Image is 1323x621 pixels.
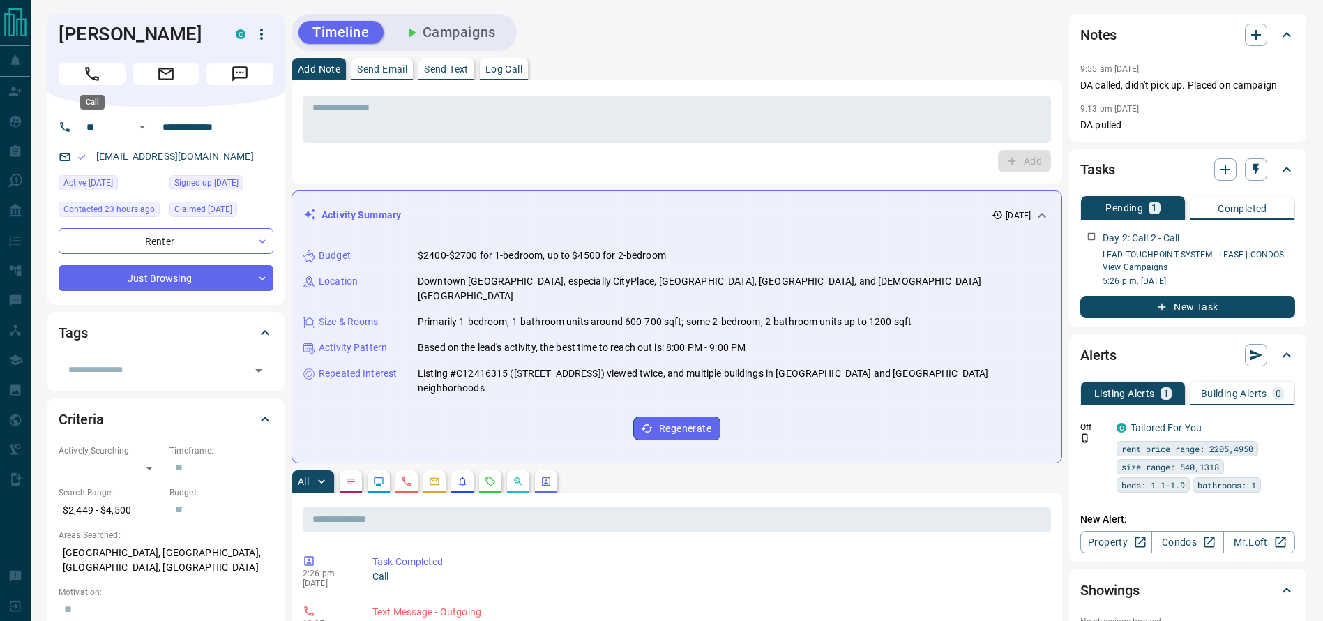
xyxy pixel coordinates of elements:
svg: Listing Alerts [457,476,468,487]
button: Regenerate [633,417,720,440]
button: Open [134,119,151,135]
p: Log Call [485,64,522,74]
button: New Task [1080,296,1295,318]
p: $2,449 - $4,500 [59,499,162,522]
p: Budget: [169,486,273,499]
p: DA pulled [1080,118,1295,133]
span: beds: 1.1-1.9 [1121,478,1185,492]
span: Active [DATE] [63,176,113,190]
p: Pending [1105,203,1143,213]
button: Campaigns [389,21,510,44]
span: Contacted 23 hours ago [63,202,155,216]
svg: Lead Browsing Activity [373,476,384,487]
div: Mon Oct 13 2025 [169,175,273,195]
h2: Tags [59,322,87,344]
span: Call [59,63,126,85]
span: Email [133,63,199,85]
p: $2400-$2700 for 1-bedroom, up to $4500 for 2-bedroom [418,248,666,263]
p: [GEOGRAPHIC_DATA], [GEOGRAPHIC_DATA], [GEOGRAPHIC_DATA], [GEOGRAPHIC_DATA] [59,541,273,579]
p: Activity Summary [322,208,401,223]
div: Tasks [1080,153,1295,186]
span: Claimed [DATE] [174,202,232,216]
div: Criteria [59,403,273,436]
h2: Alerts [1080,344,1117,366]
p: Completed [1218,204,1267,214]
div: Mon Oct 13 2025 [169,202,273,221]
p: DA called, didn't pick up. Placed on campaign [1080,78,1295,93]
svg: Agent Actions [540,476,552,487]
p: Motivation: [59,586,273,599]
p: Building Alerts [1201,389,1267,398]
p: [DATE] [1006,209,1031,222]
span: Message [206,63,273,85]
button: Timeline [298,21,384,44]
p: 1 [1151,203,1157,213]
h1: [PERSON_NAME] [59,23,215,45]
p: Downtown [GEOGRAPHIC_DATA], especially CityPlace, [GEOGRAPHIC_DATA], [GEOGRAPHIC_DATA], and [DEMO... [418,274,1050,304]
span: rent price range: 2205,4950 [1121,442,1253,456]
svg: Calls [401,476,412,487]
a: Condos [1151,531,1223,553]
p: 9:55 am [DATE] [1080,64,1140,74]
svg: Opportunities [513,476,524,487]
p: Repeated Interest [319,366,397,381]
p: Actively Searching: [59,444,162,457]
div: Call [80,95,105,110]
div: condos.ca [1117,423,1126,433]
span: Signed up [DATE] [174,176,239,190]
h2: Criteria [59,408,104,431]
p: Location [319,274,358,289]
button: Open [249,361,269,380]
p: 0 [1276,389,1281,398]
div: Renter [59,228,273,254]
div: condos.ca [236,29,245,39]
a: Tailored For You [1131,422,1202,433]
p: Budget [319,248,351,263]
p: Call [372,569,1045,584]
a: LEAD TOUCHPOINT SYSTEM | LEASE | CONDOS- View Campaigns [1103,250,1287,272]
p: Add Note [298,64,340,74]
svg: Notes [345,476,356,487]
p: New Alert: [1080,512,1295,527]
p: Search Range: [59,486,162,499]
svg: Push Notification Only [1080,433,1090,443]
svg: Email Valid [77,152,86,162]
p: 1 [1163,389,1169,398]
p: Send Text [424,64,469,74]
a: Property [1080,531,1152,553]
div: Showings [1080,574,1295,607]
p: Timeframe: [169,444,273,457]
a: [EMAIL_ADDRESS][DOMAIN_NAME] [96,151,254,162]
p: Activity Pattern [319,341,387,355]
h2: Notes [1080,24,1117,46]
p: Send Email [357,64,407,74]
p: Areas Searched: [59,529,273,541]
p: Listing Alerts [1094,389,1155,398]
svg: Requests [485,476,496,487]
h2: Showings [1080,579,1140,601]
div: Activity Summary[DATE] [303,202,1050,228]
p: 9:13 pm [DATE] [1080,104,1140,114]
p: Off [1080,421,1108,433]
h2: Tasks [1080,158,1115,181]
p: Day 2: Call 2 - Call [1103,231,1180,246]
p: [DATE] [303,578,351,588]
p: Primarily 1-bedroom, 1-bathroom units around 600-700 sqft; some 2-bedroom, 2-bathroom units up to... [418,315,912,329]
p: Listing #C12416315 ([STREET_ADDRESS]) viewed twice, and multiple buildings in [GEOGRAPHIC_DATA] a... [418,366,1050,396]
p: Size & Rooms [319,315,379,329]
p: All [298,477,309,486]
div: Just Browsing [59,265,273,291]
p: Task Completed [372,555,1045,569]
div: Tue Oct 14 2025 [59,202,162,221]
div: Mon Oct 13 2025 [59,175,162,195]
p: Based on the lead's activity, the best time to reach out is: 8:00 PM - 9:00 PM [418,341,746,355]
a: Mr.Loft [1223,531,1295,553]
div: Tags [59,316,273,350]
span: size range: 540,1318 [1121,460,1219,474]
div: Alerts [1080,338,1295,372]
span: bathrooms: 1 [1197,478,1256,492]
div: Notes [1080,18,1295,52]
p: 5:26 p.m. [DATE] [1103,275,1295,287]
svg: Emails [429,476,440,487]
p: 2:26 pm [303,569,351,578]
